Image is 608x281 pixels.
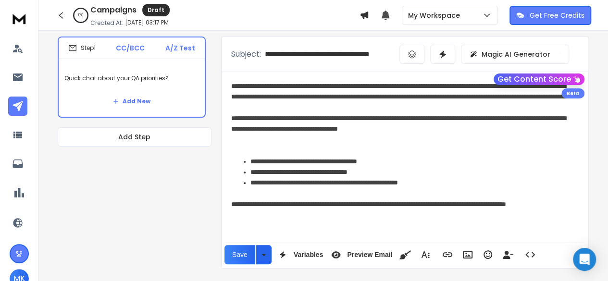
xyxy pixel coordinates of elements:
span: Preview Email [345,251,394,259]
button: Emoticons [479,245,497,264]
div: Draft [142,4,170,16]
button: More Text [416,245,434,264]
p: Created At: [90,19,123,27]
button: Save [224,245,255,264]
h1: Campaigns [90,4,136,16]
p: Get Free Credits [530,11,584,20]
div: Open Intercom Messenger [573,248,596,271]
button: Clean HTML [396,245,414,264]
p: Subject: [231,49,261,60]
div: Beta [561,88,584,98]
div: Step 1 [68,44,96,52]
button: Get Content Score [494,73,584,85]
button: Magic AI Generator [461,45,569,64]
button: Insert Unsubscribe Link [499,245,517,264]
button: Code View [521,245,539,264]
li: Step1CC/BCCA/Z TestQuick chat about your QA priorities?Add New [58,37,206,118]
p: My Workspace [408,11,464,20]
p: CC/BCC [116,43,145,53]
p: [DATE] 03:17 PM [125,19,169,26]
button: Insert Image (Ctrl+P) [459,245,477,264]
p: Magic AI Generator [482,49,550,59]
button: Insert Link (Ctrl+K) [438,245,457,264]
button: Variables [273,245,325,264]
button: Get Free Credits [509,6,591,25]
p: 0 % [78,12,83,18]
img: logo [10,10,29,27]
p: A/Z Test [165,43,195,53]
span: Variables [292,251,325,259]
p: Quick chat about your QA priorities? [64,65,199,92]
button: Add Step [58,127,211,147]
button: Add New [105,92,158,111]
button: Preview Email [327,245,394,264]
